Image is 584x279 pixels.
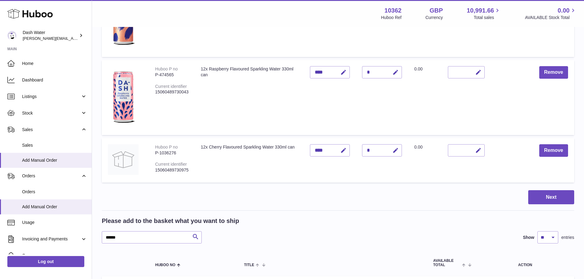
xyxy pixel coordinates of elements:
span: Orders [22,173,81,179]
span: 0.00 [558,6,570,15]
span: 0.00 [414,145,422,149]
th: Action [476,253,574,273]
span: Home [22,61,87,66]
div: Current identifier [155,84,187,89]
div: Huboo P no [155,66,178,71]
span: Usage [22,220,87,225]
div: Current identifier [155,162,187,167]
span: Invoicing and Payments [22,236,81,242]
strong: GBP [429,6,443,15]
span: Orders [22,189,87,195]
td: 12x Raspberry Flavoured Sparkling Water 330ml can [195,60,304,135]
div: Huboo Ref [381,15,402,21]
span: Dashboard [22,77,87,83]
img: 12x Raspberry Flavoured Sparkling Water 330ml can [108,66,139,127]
span: Sales [22,127,81,133]
span: Sales [22,142,87,148]
div: P-474565 [155,72,189,78]
h2: Please add to the basket what you want to ship [102,217,239,225]
span: Stock [22,110,81,116]
div: Huboo P no [155,145,178,149]
button: Remove [539,144,568,157]
span: Cases [22,253,87,258]
div: Dash Water [23,30,78,41]
button: Remove [539,66,568,79]
img: 12x Cherry Flavoured Sparkling Water 330ml can [108,144,139,175]
div: P-1036276 [155,150,189,156]
span: Huboo no [155,263,175,267]
span: Add Manual Order [22,204,87,210]
span: entries [561,235,574,240]
span: Title [244,263,254,267]
span: 0.00 [414,66,422,71]
a: Log out [7,256,84,267]
div: 15060489730975 [155,167,189,173]
img: james@dash-water.com [7,31,17,40]
a: 10,991.66 Total sales [467,6,501,21]
span: AVAILABLE Total [433,259,460,267]
span: Total sales [474,15,501,21]
span: [PERSON_NAME][EMAIL_ADDRESS][DOMAIN_NAME] [23,36,123,41]
button: Next [528,190,574,205]
span: AVAILABLE Stock Total [525,15,577,21]
strong: 10362 [384,6,402,15]
div: Currency [426,15,443,21]
label: Show [523,235,534,240]
span: Listings [22,94,81,100]
td: 12x Cherry Flavoured Sparkling Water 330ml can [195,138,304,183]
div: 15060489730043 [155,89,189,95]
span: 10,991.66 [467,6,494,15]
span: Add Manual Order [22,157,87,163]
a: 0.00 AVAILABLE Stock Total [525,6,577,21]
